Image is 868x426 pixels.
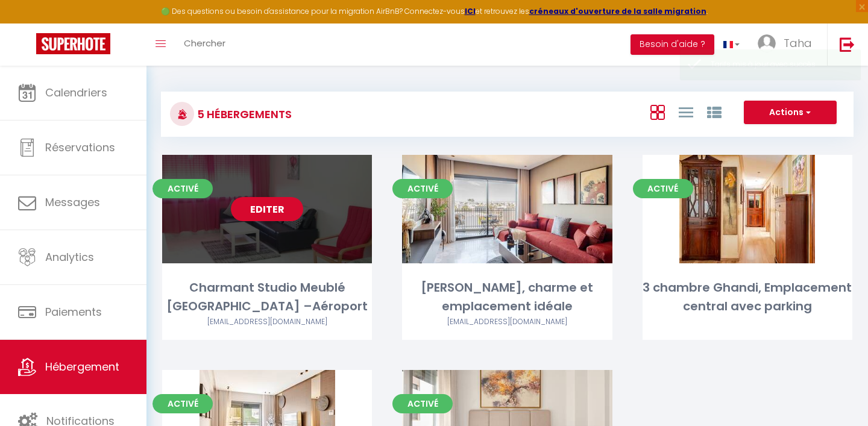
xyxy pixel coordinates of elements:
[184,37,225,49] span: Chercher
[679,102,693,122] a: Vue en Liste
[784,36,812,51] span: Taha
[45,249,94,265] span: Analytics
[45,359,119,374] span: Hébergement
[392,179,453,198] span: Activé
[711,59,848,70] div: Tarifs mis à jour avec succès
[650,102,665,122] a: Vue en Box
[10,5,46,41] button: Ouvrir le widget de chat LiveChat
[402,316,612,328] div: Airbnb
[465,6,476,16] a: ICI
[162,278,372,316] div: Charmant Studio Meublé [GEOGRAPHIC_DATA] –Aéroport
[153,179,213,198] span: Activé
[631,34,714,55] button: Besoin d'aide ?
[707,102,722,122] a: Vue par Groupe
[162,316,372,328] div: Airbnb
[633,179,693,198] span: Activé
[402,278,612,316] div: [PERSON_NAME], charme et emplacement idéale
[840,37,855,52] img: logout
[36,33,110,54] img: Super Booking
[45,195,100,210] span: Messages
[45,304,102,319] span: Paiements
[231,197,303,221] a: Editer
[643,278,852,316] div: 3 chambre Ghandi, Emplacement central avec parking
[529,6,706,16] a: créneaux d'ouverture de la salle migration
[749,23,827,66] a: ... Taha
[175,23,234,66] a: Chercher
[194,101,292,128] h3: 5 Hébergements
[45,140,115,155] span: Réservations
[153,394,213,413] span: Activé
[817,372,859,417] iframe: Chat
[392,394,453,413] span: Activé
[45,85,107,100] span: Calendriers
[758,34,776,52] img: ...
[744,101,837,125] button: Actions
